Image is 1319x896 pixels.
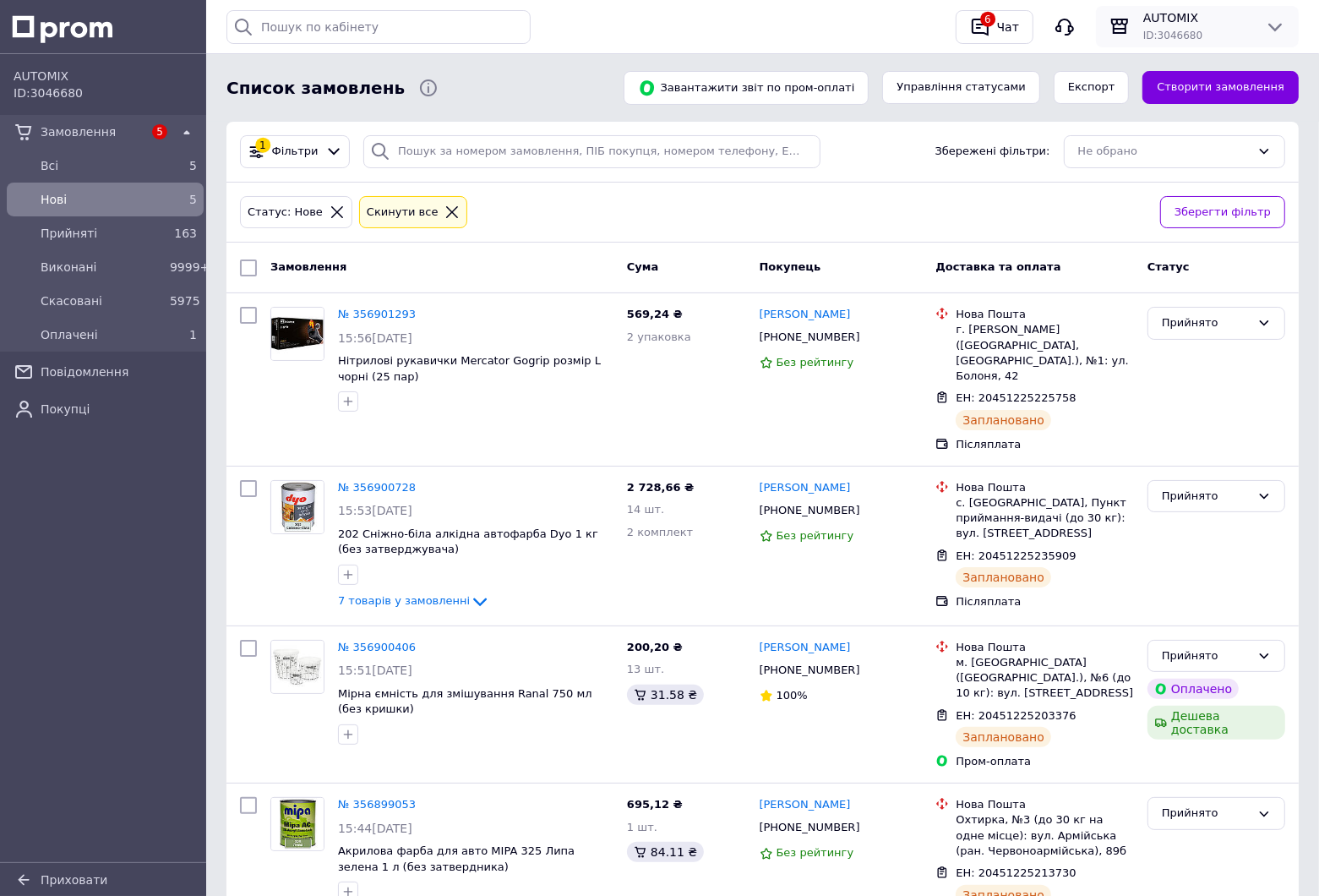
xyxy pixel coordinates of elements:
div: Заплановано [956,410,1051,430]
span: Фільтри [272,144,319,160]
span: 163 [174,227,197,240]
span: Виконані [41,259,163,276]
span: 695,12 ₴ [627,798,683,811]
div: с. [GEOGRAPHIC_DATA], Пункт приймання-видачі (до 30 кг): вул. [STREET_ADDRESS] [956,495,1134,542]
a: [PERSON_NAME] [760,797,851,813]
span: Без рейтингу [777,529,854,542]
span: Без рейтингу [777,846,854,859]
span: Cума [627,260,658,273]
span: Нові [41,191,163,208]
a: 202 Сніжно-біла алкідна автофарба Dyo 1 кг (без затверджувача) [338,527,598,556]
div: Прийнято [1162,314,1251,332]
span: 5 [189,159,197,172]
span: 15:56[DATE] [338,331,412,345]
a: Фото товару [270,640,324,694]
div: Заплановано [956,567,1051,587]
a: Фото товару [270,797,324,851]
div: Оплачено [1147,679,1239,699]
a: Створити замовлення [1142,71,1299,104]
span: ID: 3046680 [1143,30,1202,41]
span: 7 товарів у замовленні [338,594,470,607]
span: 100% [777,689,808,702]
div: 31.58 ₴ [627,685,704,705]
span: Оплачені [41,326,163,343]
a: [PERSON_NAME] [760,480,851,496]
div: Післяплата [956,594,1134,609]
span: 14 шт. [627,503,664,516]
img: Фото товару [271,481,324,533]
a: [PERSON_NAME] [760,640,851,656]
span: Прийняті [41,225,163,242]
span: Список замовлень [226,76,405,101]
span: Покупець [760,260,821,273]
a: Фото товару [270,480,324,534]
div: Нова Пошта [956,307,1134,322]
span: 2 упаковка [627,331,691,343]
span: 1 [189,328,197,341]
img: Фото товару [271,308,324,360]
div: Чат [994,14,1022,40]
span: 2 728,66 ₴ [627,481,694,494]
span: 5 [189,193,197,206]
div: Нова Пошта [956,480,1134,495]
span: AUTOMIX [14,68,197,85]
span: ЕН: 20451225203376 [956,709,1076,722]
span: ЕН: 20451225225758 [956,391,1076,404]
a: № 356899053 [338,798,416,811]
input: Пошук по кабінету [226,10,531,44]
a: № 356900728 [338,481,416,494]
div: [PHONE_NUMBER] [756,659,864,681]
a: Мірна ємність для змішування Ranal 750 мл (без кришки) [338,687,592,716]
div: м. [GEOGRAPHIC_DATA] ([GEOGRAPHIC_DATA].), №6 (до 10 кг): вул. [STREET_ADDRESS] [956,655,1134,702]
button: Зберегти фільтр [1160,196,1285,229]
span: AUTOMIX [1143,9,1251,26]
span: ЕН: 20451225235909 [956,549,1076,562]
a: 7 товарів у замовленні [338,594,490,607]
span: Всi [41,157,163,174]
div: Заплановано [956,727,1051,747]
span: Без рейтингу [777,356,854,369]
div: Нова Пошта [956,640,1134,655]
div: г. [PERSON_NAME] ([GEOGRAPHIC_DATA], [GEOGRAPHIC_DATA].), №1: ул. Болоня, 42 [956,322,1134,384]
div: Не обрано [1078,143,1251,161]
a: Нітрилові рукавички Mercator Gogrip розмір L чорні (25 пар) [338,354,601,383]
span: 9999+ [170,260,210,274]
div: Статус: Нове [244,204,326,221]
span: Повідомлення [41,363,197,380]
span: 2 комплект [627,526,693,538]
div: Охтирка, №3 (до 30 кг на одне місце): вул. Армійська (ран. Червоноармійська), 89б [956,812,1134,859]
span: Замовлення [270,260,346,273]
span: ID: 3046680 [14,86,83,100]
span: Збережені фільтри: [935,144,1050,160]
button: 6Чат [956,10,1033,44]
span: 5975 [170,294,200,308]
div: Прийнято [1162,805,1251,822]
span: 5 [152,124,167,139]
span: Акрилова фарба для авто MIPA 325 Липа зелена 1 л (без затвердника) [338,844,575,873]
span: 15:53[DATE] [338,504,412,517]
span: Скасовані [41,292,163,309]
span: Зберегти фільтр [1175,204,1271,221]
span: 15:44[DATE] [338,822,412,835]
a: № 356901293 [338,308,416,320]
div: 84.11 ₴ [627,842,704,862]
span: 13 шт. [627,663,664,675]
span: 569,24 ₴ [627,308,683,320]
div: Прийнято [1162,647,1251,665]
div: [PHONE_NUMBER] [756,500,864,522]
span: Замовлення [41,123,143,140]
div: 1 [255,138,270,153]
span: 15:51[DATE] [338,664,412,677]
div: Нова Пошта [956,797,1134,812]
div: Післяплата [956,437,1134,452]
button: Експорт [1054,71,1130,104]
div: Cкинути все [363,204,442,221]
img: Фото товару [271,798,324,850]
div: Прийнято [1162,488,1251,505]
span: Приховати [41,873,107,887]
span: Покупці [41,401,197,418]
div: Дешева доставка [1147,706,1285,740]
